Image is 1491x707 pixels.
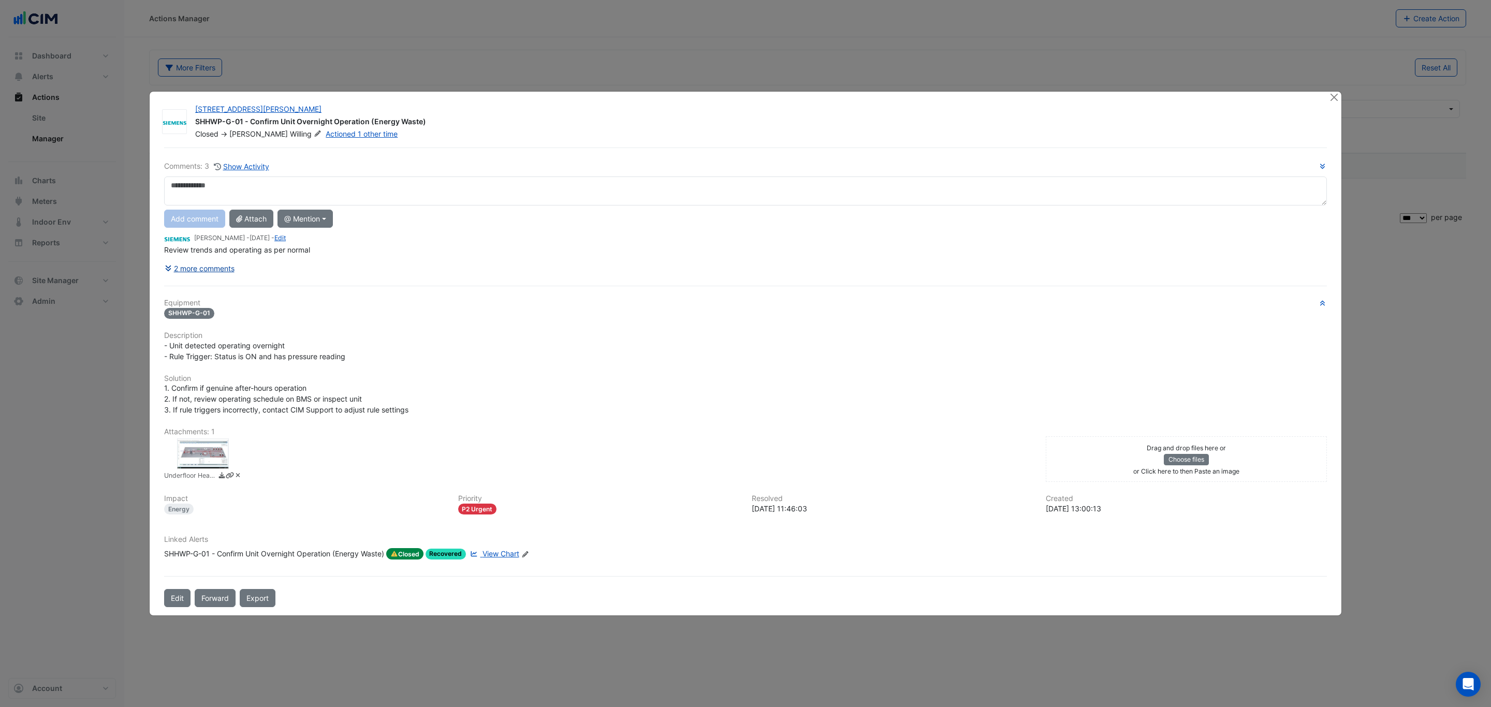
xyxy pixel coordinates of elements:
[521,550,529,558] fa-icon: Edit Linked Alerts
[221,129,227,138] span: ->
[1328,92,1339,102] button: Close
[326,129,398,138] a: Actioned 1 other time
[177,438,229,469] div: Underfloor Heating.jpg
[164,299,1327,307] h6: Equipment
[274,234,286,242] a: Edit
[164,259,235,277] button: 2 more comments
[250,234,270,242] span: 2025-08-25 11:46:02
[195,116,1317,129] div: SHHWP-G-01 - Confirm Unit Overnight Operation (Energy Waste)
[164,471,216,482] small: Underfloor Heating.jpg
[195,589,236,607] button: Forward
[386,548,423,559] span: Closed
[164,535,1327,544] h6: Linked Alerts
[164,504,194,514] div: Energy
[752,503,1033,514] div: [DATE] 11:46:03
[229,129,288,138] span: [PERSON_NAME]
[1164,454,1209,465] button: Choose files
[226,471,233,482] a: Copy link to clipboard
[229,210,273,228] button: Attach
[240,589,275,607] a: Export
[277,210,333,228] button: @ Mention
[195,105,321,113] a: [STREET_ADDRESS][PERSON_NAME]
[164,374,1327,383] h6: Solution
[1147,444,1226,452] small: Drag and drop files here or
[458,494,740,503] h6: Priority
[164,232,190,244] img: Siemens
[164,428,1327,436] h6: Attachments: 1
[164,494,446,503] h6: Impact
[164,548,384,559] div: SHHWP-G-01 - Confirm Unit Overnight Operation (Energy Waste)
[483,549,519,558] span: View Chart
[164,308,214,319] span: SHHWP-G-01
[164,589,191,607] button: Edit
[218,471,226,482] a: Download
[426,549,466,559] span: Recovered
[164,160,270,172] div: Comments: 3
[1133,467,1239,475] small: or Click here to then Paste an image
[194,233,286,243] small: [PERSON_NAME] - -
[290,129,324,139] span: Willing
[164,331,1327,340] h6: Description
[752,494,1033,503] h6: Resolved
[234,471,242,482] a: Delete
[164,384,408,414] span: 1. Confirm if genuine after-hours operation 2. If not, review operating schedule on BMS or inspec...
[1046,503,1327,514] div: [DATE] 13:00:13
[163,117,186,127] img: Siemens
[458,504,497,514] div: P2 Urgent
[213,160,270,172] button: Show Activity
[164,245,310,254] span: Review trends and operating as per normal
[468,548,519,559] a: View Chart
[195,129,218,138] span: Closed
[164,341,345,361] span: - Unit detected operating overnight - Rule Trigger: Status is ON and has pressure reading
[1456,672,1481,697] div: Open Intercom Messenger
[1046,494,1327,503] h6: Created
